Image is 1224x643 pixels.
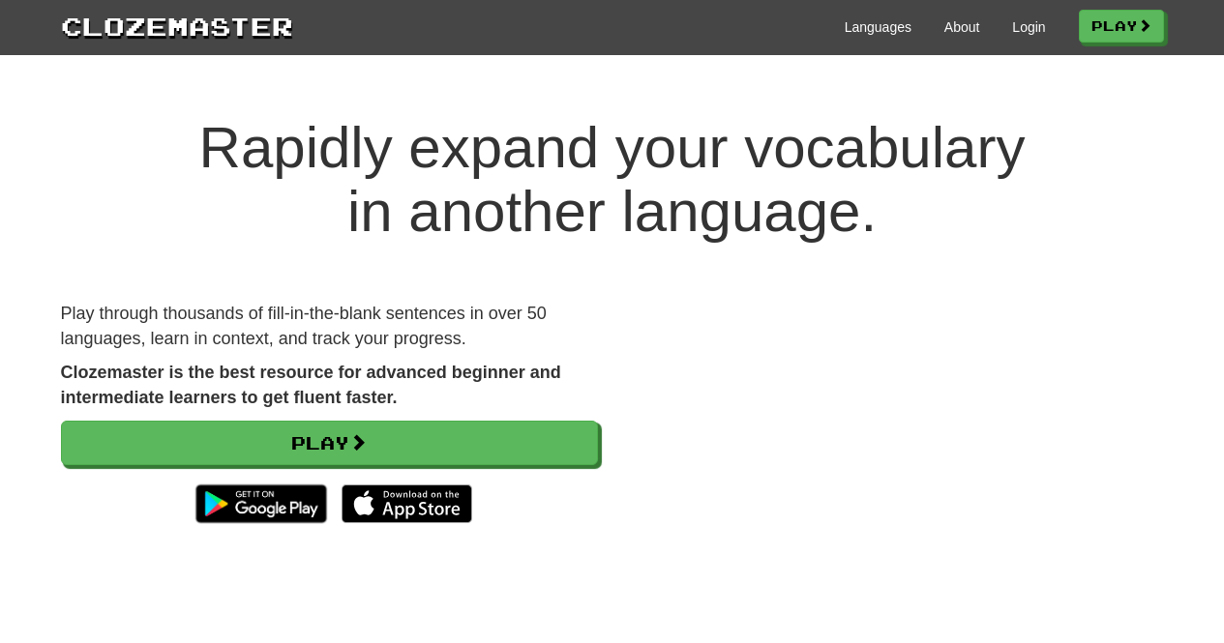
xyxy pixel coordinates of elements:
a: Languages [845,17,911,37]
strong: Clozemaster is the best resource for advanced beginner and intermediate learners to get fluent fa... [61,363,561,407]
a: Login [1012,17,1045,37]
p: Play through thousands of fill-in-the-blank sentences in over 50 languages, learn in context, and... [61,302,598,351]
img: Get it on Google Play [186,475,336,533]
img: Download_on_the_App_Store_Badge_US-UK_135x40-25178aeef6eb6b83b96f5f2d004eda3bffbb37122de64afbaef7... [342,484,472,523]
a: Clozemaster [61,8,293,44]
a: Play [61,421,598,465]
a: Play [1079,10,1164,43]
a: About [944,17,980,37]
